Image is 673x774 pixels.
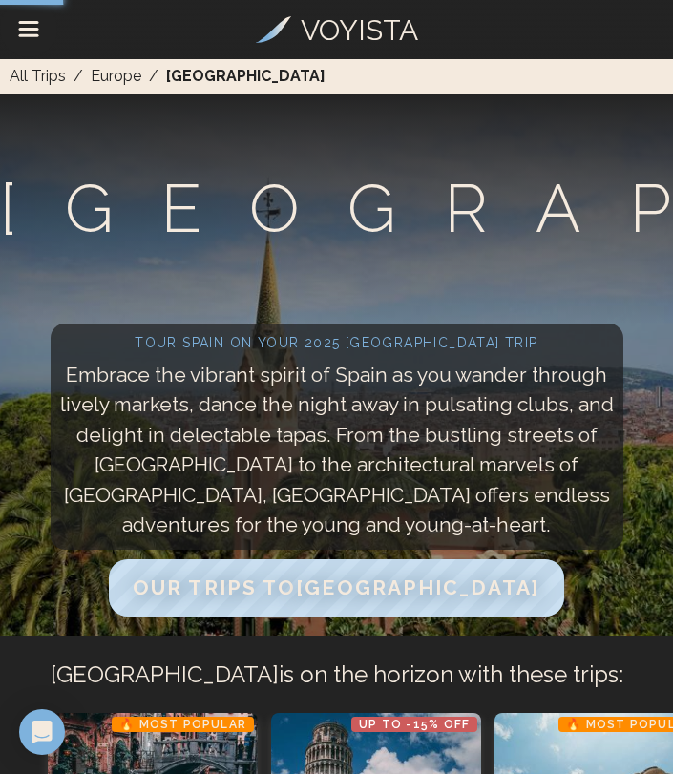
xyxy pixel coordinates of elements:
h2: Tour Spain on your 2025 [GEOGRAPHIC_DATA] trip [60,333,614,352]
a: Europe [91,65,141,88]
span: Our Trips to [GEOGRAPHIC_DATA] [133,575,540,599]
span: / [74,65,83,88]
span: / [149,65,158,88]
p: Embrace the vibrant spirit of Spain as you wander through lively markets, dance the night away in... [60,360,614,540]
img: Voyista Logo [256,16,291,43]
h3: VOYISTA [301,9,418,52]
button: Our Trips to[GEOGRAPHIC_DATA] [109,559,564,617]
button: Drawer Menu [5,7,53,54]
a: Our Trips to[GEOGRAPHIC_DATA] [109,580,564,598]
p: Up to -15% OFF [351,717,477,732]
div: Open Intercom Messenger [19,709,65,755]
a: VOYISTA [256,9,418,52]
p: 🔥 Most Popular [112,717,254,732]
span: [GEOGRAPHIC_DATA] [166,65,326,88]
a: All Trips [10,65,66,88]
